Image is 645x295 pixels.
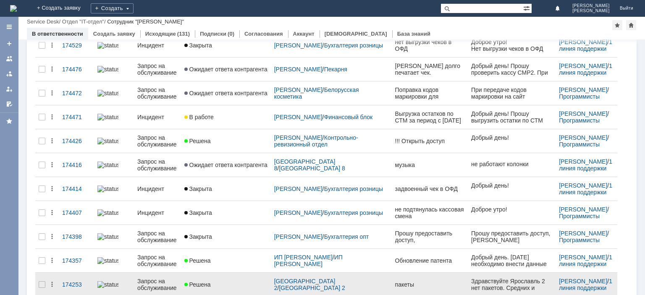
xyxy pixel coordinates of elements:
a: [GEOGRAPHIC_DATA] 2 [279,285,345,291]
a: [PERSON_NAME] [559,110,607,117]
a: Программисты [559,93,600,100]
div: / [274,254,388,267]
span: В вашем же случае один символ: [3,194,44,217]
a: Прошу предоставить доступ, [PERSON_NAME] [PERSON_NAME]. к редактированию, изменению счетов -факту... [392,225,468,248]
div: 174414 [62,185,91,192]
a: statusbar-100 (1).png [94,180,134,197]
div: Запрос на обслуживание [137,158,177,172]
a: задвоенный чек в ОФД [392,180,468,197]
div: / [559,206,614,219]
div: Запрос на обслуживание [137,134,177,148]
a: [PERSON_NAME] [559,134,607,141]
div: 174407 [62,209,91,216]
a: statusbar-100 (1).png [94,133,134,149]
a: [PERSON_NAME] [559,39,607,45]
a: statusbar-100 (1).png [94,157,134,173]
div: Запрос на обслуживание [137,230,177,243]
a: statusbar-100 (1).png [94,204,134,221]
a: Решена [181,276,271,293]
div: Выгрузка остатков по СТМ за период с [DATE] по [DATE] из 1С Розница по дням. [395,110,465,124]
a: [GEOGRAPHIC_DATA] 8 [279,165,345,172]
a: Бухгалтерия розницы [324,185,383,192]
div: Сделать домашней страницей [626,20,636,30]
a: statusbar-100 (1).png [94,85,134,102]
div: 174426 [62,138,91,144]
div: Инцидент [137,42,177,49]
a: Программисты [559,213,600,219]
div: Действия [49,42,55,49]
div: Создать [91,3,134,13]
a: [PERSON_NAME] [274,185,322,192]
img: statusbar-100 (1).png [97,114,118,120]
div: / [559,39,614,52]
span: Закрыта [184,209,212,216]
div: / [274,134,388,148]
a: Запрос на обслуживание [134,81,181,105]
div: / [274,86,388,100]
div: 174253 [62,281,91,288]
a: Контрольно-ревизионный отдел [274,134,358,148]
img: statusbar-100 (1).png [97,42,118,49]
a: Выгрузка остатков по СТМ за период с [DATE] по [DATE] из 1С Розница по дням. [392,105,468,129]
div: задвоенный чек в ОФД [395,185,465,192]
div: / [274,185,388,192]
div: / [559,254,614,267]
a: Бухгалтерия опт [324,233,369,240]
a: [GEOGRAPHIC_DATA] 2 [274,278,337,291]
div: / [559,110,614,124]
img: statusbar-100 (1).png [97,162,118,168]
a: 174398 [59,228,94,245]
a: Заявки на командах [3,52,16,65]
a: [DEMOGRAPHIC_DATA] [325,31,387,37]
div: [PERSON_NAME] долго печатает чек. [395,63,465,76]
a: Инцидент [134,37,181,54]
div: / [274,278,388,291]
a: В работе [181,109,271,125]
a: Закрыта [181,204,271,221]
div: / [27,18,62,25]
a: [PERSON_NAME] [274,134,322,141]
a: ИП [PERSON_NAME] [274,254,344,267]
div: / [559,158,614,172]
div: 174476 [62,66,91,73]
span: Закрыта [184,42,212,49]
img: statusbar-100 (1).png [97,233,118,240]
a: [PERSON_NAME] [559,254,607,261]
a: Программисты [559,237,600,243]
a: Белорусская косметика [274,86,361,100]
a: Инцидент [134,180,181,197]
img: statusbar-100 (1).png [97,66,118,73]
div: Действия [49,233,55,240]
a: пакеты [392,276,468,293]
div: Действия [49,209,55,216]
span: от 28. [37,13,52,20]
div: Запрос на обслуживание [137,86,177,100]
a: Закрыта [181,228,271,245]
img: statusbar-100 (1).png [97,257,118,264]
a: [PERSON_NAME] долго печатает чек. [392,57,468,81]
a: 174357 [59,252,94,269]
a: [PERSON_NAME] [274,209,322,216]
a: Бухгалтерия розницы [324,209,383,216]
div: Запрос на обслуживание [137,254,177,267]
td: Код СКЮ [19,54,31,65]
a: [PERSON_NAME] [559,230,607,237]
a: 1 линия поддержки МБК [559,158,614,178]
div: Действия [49,66,55,73]
a: 1 линия поддержки МБК [559,63,614,83]
span: Ожидает ответа контрагента [184,90,267,97]
div: Инцидент [137,209,177,216]
div: нет выгрузки чеков в ОФД [395,39,465,52]
div: 174398 [62,233,91,240]
div: Добавить в избранное [612,20,622,30]
a: statusbar-100 (1).png [94,61,134,78]
div: / [559,86,614,100]
a: Исходящие [145,31,176,37]
img: statusbar-100 (1).png [97,185,118,192]
a: В ответственности [32,31,83,37]
div: / [62,18,107,25]
a: 1 линия поддержки МБК [559,182,614,202]
div: 174472 [62,90,91,97]
a: [PERSON_NAME] [559,206,607,213]
a: Инцидент [134,204,181,221]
